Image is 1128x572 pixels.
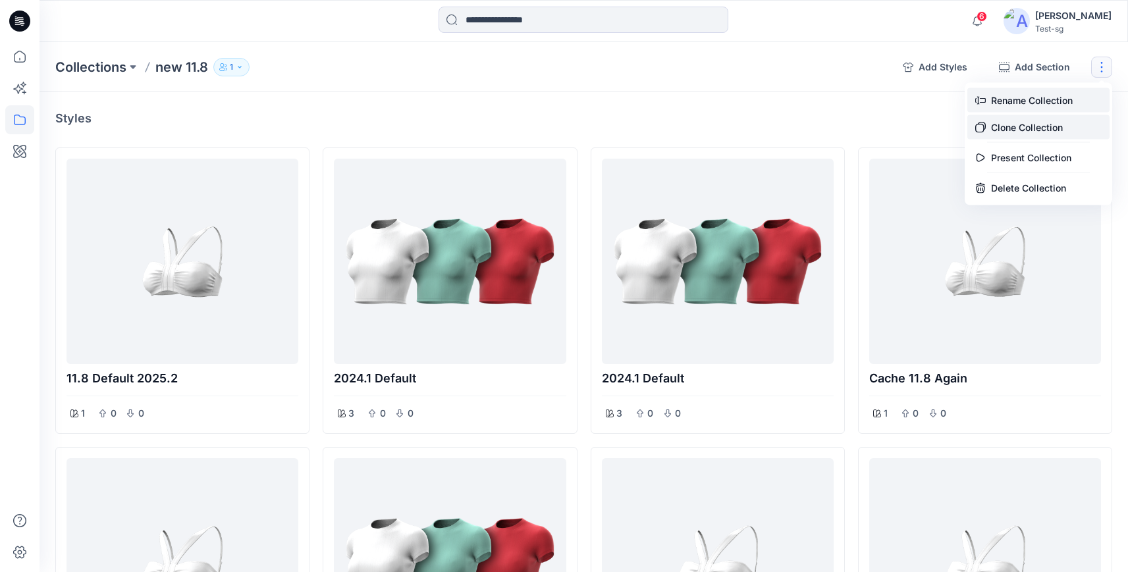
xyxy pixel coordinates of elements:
[230,60,233,74] p: 1
[379,405,387,421] p: 0
[55,109,92,128] p: Styles
[647,405,655,421] p: 0
[967,115,1110,140] button: Clone Collection
[137,405,145,421] p: 0
[884,405,888,421] p: 1
[1035,24,1112,34] div: Test-sg
[967,145,1110,170] button: Present Collection
[334,369,566,388] p: 2024.1 default
[988,57,1081,78] button: Add Section
[591,147,845,434] div: 2024.1 default300
[869,369,1101,388] p: cache 11.8 again
[858,147,1112,434] div: cache 11.8 again100
[213,58,250,76] button: 1
[674,405,682,421] p: 0
[109,405,117,421] p: 0
[55,147,309,434] div: 11.8 default 2025.2100
[406,405,414,421] p: 0
[155,58,208,76] p: new 11.8
[81,405,85,421] p: 1
[977,11,987,22] span: 6
[967,176,1110,200] button: Delete Collection
[1035,8,1112,24] div: [PERSON_NAME]
[967,88,1110,113] button: Rename Collection
[616,405,622,421] p: 3
[55,58,126,76] a: Collections
[912,405,920,421] p: 0
[323,147,577,434] div: 2024.1 default300
[602,369,834,388] p: 2024.1 default
[940,405,948,421] p: 0
[1004,8,1030,34] img: avatar
[892,57,978,78] button: Add Styles
[67,369,298,388] p: 11.8 default 2025.2
[348,405,354,421] p: 3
